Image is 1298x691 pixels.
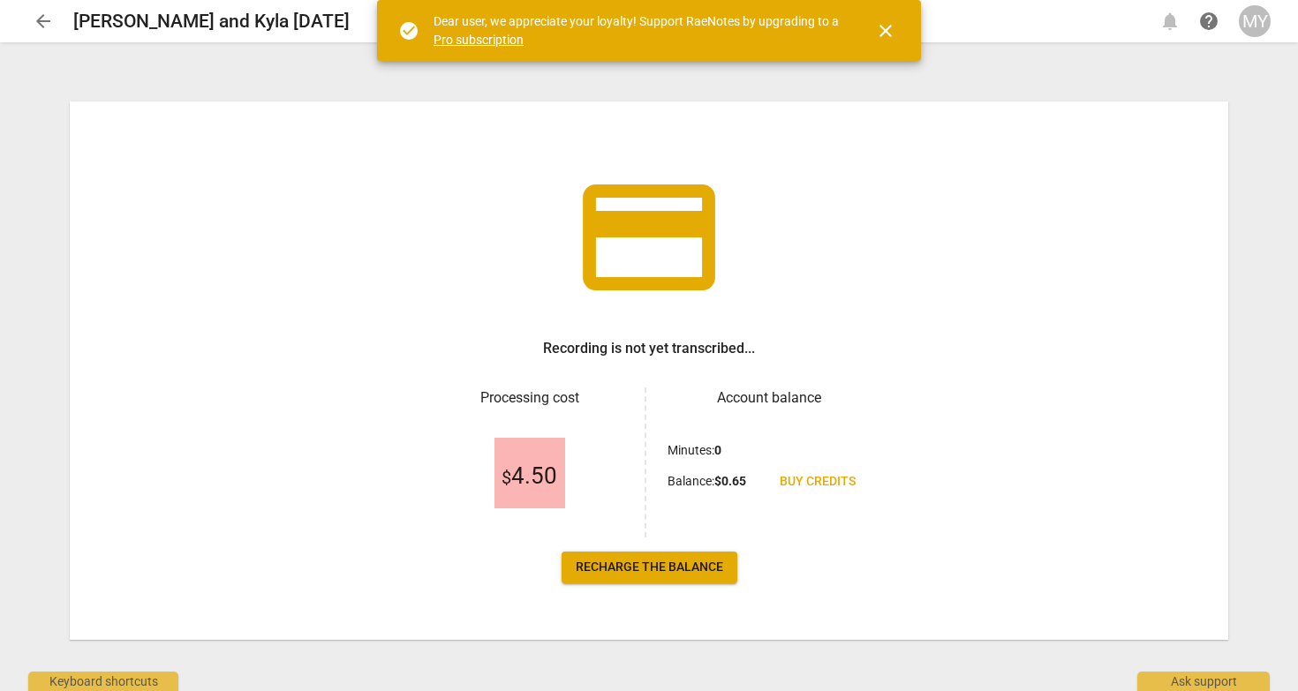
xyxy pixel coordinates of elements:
[1239,5,1271,37] button: MY
[434,12,843,49] div: Dear user, we appreciate your loyalty! Support RaeNotes by upgrading to a
[780,473,856,491] span: Buy credits
[73,11,350,33] h2: [PERSON_NAME] and Kyla [DATE]
[875,20,896,41] span: close
[502,467,511,488] span: $
[28,672,178,691] div: Keyboard shortcuts
[714,443,721,457] b: 0
[714,474,746,488] b: $ 0.65
[543,338,755,359] h3: Recording is not yet transcribed...
[570,158,728,317] span: credit_card
[562,552,737,583] a: Recharge the balance
[1137,672,1270,691] div: Ask support
[576,559,723,576] span: Recharge the balance
[766,466,870,498] a: Buy credits
[668,472,746,491] p: Balance :
[1198,11,1219,32] span: help
[502,463,557,490] span: 4.50
[33,11,54,32] span: arrow_back
[434,33,524,47] a: Pro subscription
[1193,5,1225,37] a: Help
[398,20,419,41] span: check_circle
[668,387,870,409] h3: Account balance
[668,441,721,460] p: Minutes :
[864,10,907,52] button: Close
[428,387,630,409] h3: Processing cost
